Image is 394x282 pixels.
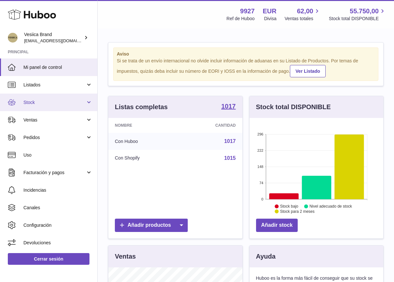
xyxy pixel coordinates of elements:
a: Cerrar sesión [8,253,89,265]
div: Divisa [264,16,277,22]
span: Stock total DISPONIBLE [329,16,386,22]
h3: Listas completas [115,103,168,111]
text: 222 [257,148,263,152]
th: Cantidad [180,118,242,133]
span: Canales [23,205,92,211]
h3: Stock total DISPONIBLE [256,103,331,111]
div: Ref de Huboo [226,16,254,22]
th: Nombre [108,118,180,133]
span: Uso [23,152,92,158]
a: 1015 [224,155,236,161]
a: 1017 [221,103,236,111]
span: 55.750,00 [350,7,379,16]
td: Con Shopify [108,150,180,167]
text: 74 [259,181,263,185]
strong: EUR [263,7,277,16]
span: Devoluciones [23,240,92,246]
strong: Aviso [117,51,375,57]
div: Vesiica Brand [24,32,83,44]
span: Incidencias [23,187,92,193]
text: 148 [257,165,263,169]
text: Stock para 2 meses [280,209,314,214]
span: Ventas totales [285,16,321,22]
text: 0 [261,197,263,201]
h3: Ayuda [256,252,276,261]
span: Ventas [23,117,86,123]
img: logistic@vesiica.com [8,33,18,43]
a: 55.750,00 Stock total DISPONIBLE [329,7,386,22]
span: Listados [23,82,86,88]
text: 296 [257,132,263,136]
span: Mi panel de control [23,64,92,70]
strong: 9927 [240,7,255,16]
a: Ver Listado [290,65,325,77]
span: Facturación y pagos [23,170,86,176]
span: [EMAIL_ADDRESS][DOMAIN_NAME] [24,38,96,43]
a: 1017 [224,138,236,144]
span: Configuración [23,222,92,228]
span: 62,00 [297,7,313,16]
a: 62,00 Ventas totales [285,7,321,22]
span: Pedidos [23,135,86,141]
div: Si se trata de un envío internacional no olvide incluir información de aduanas en su Listado de P... [117,58,375,77]
h3: Ventas [115,252,136,261]
td: Con Huboo [108,133,180,150]
a: Añadir stock [256,219,298,232]
span: Stock [23,99,86,106]
text: Nivel adecuado de stock [309,204,352,209]
text: Stock bajo [280,204,298,209]
strong: 1017 [221,103,236,109]
a: Añadir productos [115,219,188,232]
